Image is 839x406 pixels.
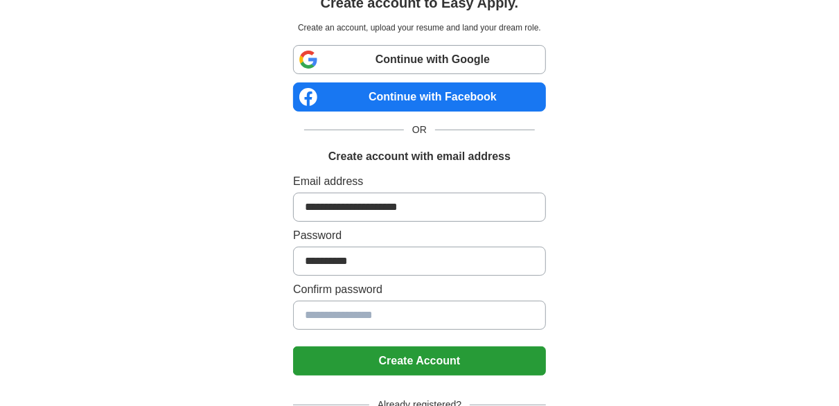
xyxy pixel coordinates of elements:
label: Email address [293,173,546,190]
p: Create an account, upload your resume and land your dream role. [296,21,543,34]
button: Create Account [293,346,546,376]
span: OR [404,123,435,137]
label: Confirm password [293,281,546,298]
label: Password [293,227,546,244]
a: Continue with Facebook [293,82,546,112]
a: Continue with Google [293,45,546,74]
h1: Create account with email address [328,148,511,165]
